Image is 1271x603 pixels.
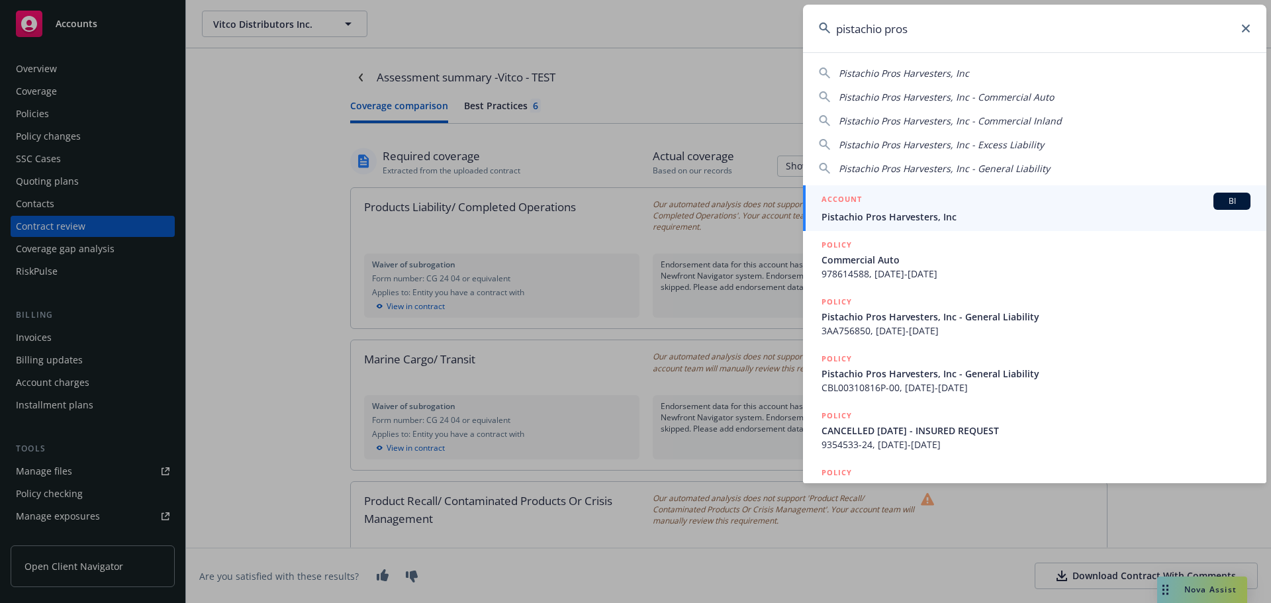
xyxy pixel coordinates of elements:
span: Pistachio Pros Harvesters, Inc - Commercial Auto [839,91,1054,103]
span: CANCELLED [DATE] - INSURED REQUEST [822,424,1250,438]
h5: ACCOUNT [822,193,862,209]
h5: POLICY [822,352,852,365]
h5: POLICY [822,409,852,422]
a: ACCOUNTBIPistachio Pros Harvesters, Inc [803,185,1266,231]
a: POLICYPistachio Pros Harvesters, Inc - General LiabilityCBL00310816P-00, [DATE]-[DATE] [803,345,1266,402]
span: 978614588, [DATE]-[DATE] [822,267,1250,281]
span: Pistachio Pros Harvesters, Inc [822,210,1250,224]
a: POLICYCANCELLED [DATE] - INSURED REQUEST9354533-24, [DATE]-[DATE] [803,402,1266,459]
h5: POLICY [822,295,852,308]
span: 9354533-24, [DATE]-[DATE] [822,438,1250,451]
input: Search... [803,5,1266,52]
span: Commercial Auto [822,481,1250,494]
span: Commercial Auto [822,253,1250,267]
span: Pistachio Pros Harvesters, Inc [839,67,969,79]
span: Pistachio Pros Harvesters, Inc - Commercial Inland [839,115,1062,127]
span: Pistachio Pros Harvesters, Inc - General Liability [822,310,1250,324]
span: BI [1219,195,1245,207]
a: POLICYCommercial Auto978614588, [DATE]-[DATE] [803,231,1266,288]
h5: POLICY [822,466,852,479]
h5: POLICY [822,238,852,252]
span: CBL00310816P-00, [DATE]-[DATE] [822,381,1250,394]
span: Pistachio Pros Harvesters, Inc - General Liability [839,162,1050,175]
a: POLICYPistachio Pros Harvesters, Inc - General Liability3AA756850, [DATE]-[DATE] [803,288,1266,345]
a: POLICYCommercial Auto [803,459,1266,516]
span: Pistachio Pros Harvesters, Inc - General Liability [822,367,1250,381]
span: Pistachio Pros Harvesters, Inc - Excess Liability [839,138,1044,151]
span: 3AA756850, [DATE]-[DATE] [822,324,1250,338]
